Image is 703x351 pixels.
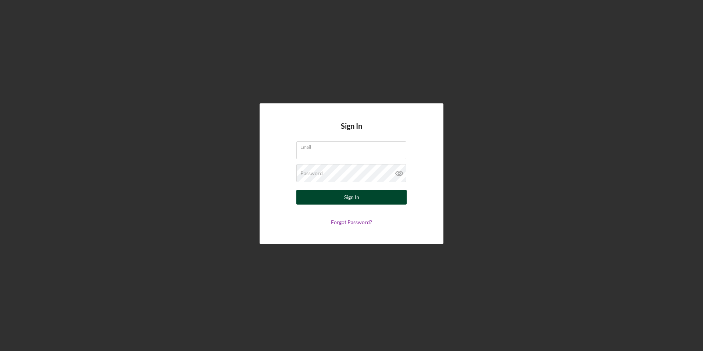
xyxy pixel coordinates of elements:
a: Forgot Password? [331,219,372,225]
button: Sign In [296,190,407,205]
label: Password [300,170,323,176]
h4: Sign In [341,122,362,141]
label: Email [300,142,406,150]
div: Sign In [344,190,359,205]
